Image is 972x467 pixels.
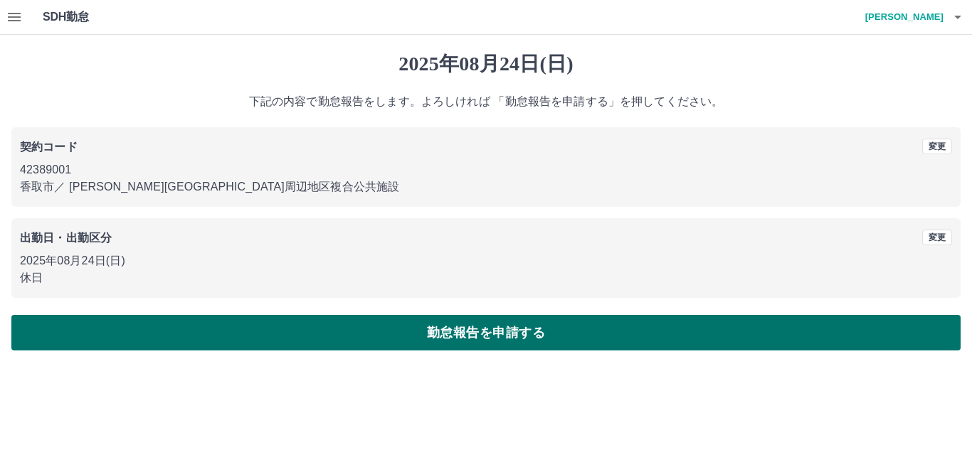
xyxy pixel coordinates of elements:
b: 契約コード [20,141,78,153]
p: 休日 [20,269,952,286]
button: 変更 [922,230,952,245]
p: 2025年08月24日(日) [20,252,952,269]
h1: 2025年08月24日(日) [11,52,961,76]
p: 香取市 ／ [PERSON_NAME][GEOGRAPHIC_DATA]周辺地区複合公共施設 [20,178,952,195]
b: 出勤日・出勤区分 [20,232,112,244]
p: 下記の内容で勤怠報告をします。よろしければ 「勤怠報告を申請する」を押してください。 [11,93,961,110]
p: 42389001 [20,161,952,178]
button: 変更 [922,139,952,154]
button: 勤怠報告を申請する [11,315,961,350]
